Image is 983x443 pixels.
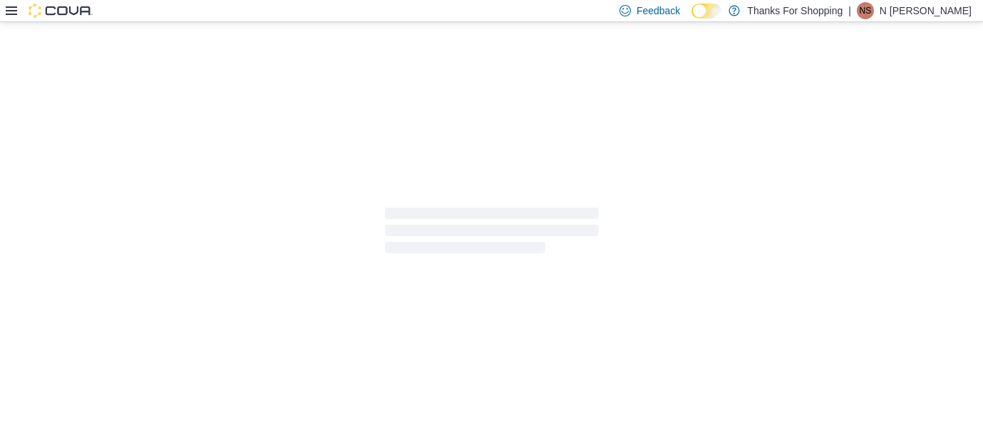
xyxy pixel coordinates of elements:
[385,210,599,256] span: Loading
[860,2,872,19] span: NS
[857,2,874,19] div: N Spence
[691,4,721,19] input: Dark Mode
[747,2,843,19] p: Thanks For Shopping
[637,4,680,18] span: Feedback
[29,4,93,18] img: Cova
[848,2,851,19] p: |
[880,2,972,19] p: N [PERSON_NAME]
